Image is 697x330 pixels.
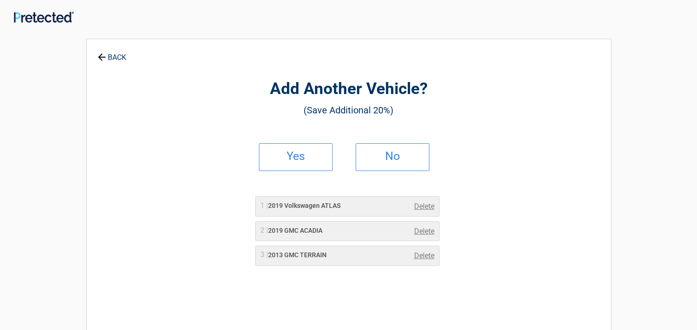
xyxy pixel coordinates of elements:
[414,250,434,261] a: Delete
[260,201,340,211] h2: 2019 Volkswagen ATLAS
[260,226,322,236] h2: 2019 GMC ACADIA
[269,153,323,159] h2: Yes
[414,201,434,212] a: Delete
[96,45,128,61] a: BACK
[14,12,74,23] img: Main Logo
[414,226,434,237] a: Delete
[260,201,268,210] span: 1 |
[260,226,268,235] span: 2 |
[365,153,420,159] h2: No
[260,250,327,260] h2: 2013 GMC TERRAIN
[260,250,268,259] span: 3 |
[137,78,560,100] h2: Add Another Vehicle?
[137,102,560,118] h3: (Save Additional 20%)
